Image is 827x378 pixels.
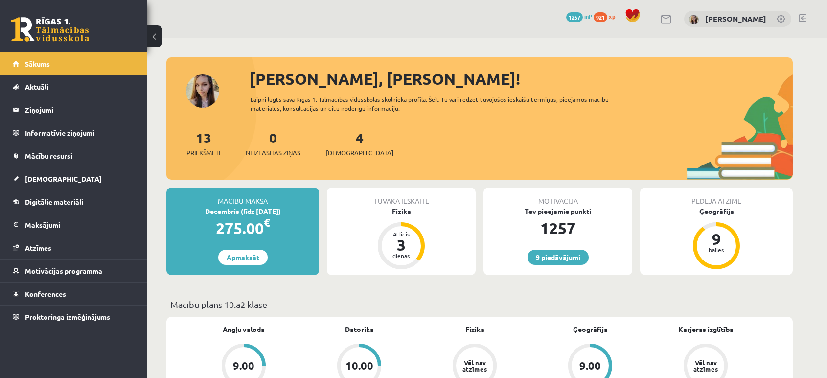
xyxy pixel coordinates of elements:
[689,15,699,24] img: Marija Nicmane
[483,216,632,240] div: 1257
[166,216,319,240] div: 275.00
[640,206,793,271] a: Ģeogrāfija 9 balles
[246,129,300,158] a: 0Neizlasītās ziņas
[13,75,135,98] a: Aktuāli
[233,360,254,371] div: 9.00
[692,359,719,372] div: Vēl nav atzīmes
[702,231,731,247] div: 9
[678,324,734,334] a: Karjeras izglītība
[186,148,220,158] span: Priekšmeti
[25,243,51,252] span: Atzīmes
[166,188,319,206] div: Mācību maksa
[186,129,220,158] a: 13Priekšmeti
[218,250,268,265] a: Apmaksāt
[566,12,583,22] span: 1257
[345,324,374,334] a: Datorika
[13,144,135,167] a: Mācību resursi
[25,213,135,236] legend: Maksājumi
[594,12,607,22] span: 921
[13,167,135,190] a: [DEMOGRAPHIC_DATA]
[387,237,416,253] div: 3
[25,266,102,275] span: Motivācijas programma
[584,12,592,20] span: mP
[528,250,589,265] a: 9 piedāvājumi
[13,283,135,305] a: Konferences
[25,98,135,121] legend: Ziņojumi
[25,312,110,321] span: Proktoringa izmēģinājums
[25,151,72,160] span: Mācību resursi
[25,197,83,206] span: Digitālie materiāli
[25,289,66,298] span: Konferences
[566,12,592,20] a: 1257 mP
[25,121,135,144] legend: Informatīvie ziņojumi
[461,359,488,372] div: Vēl nav atzīmes
[326,148,393,158] span: [DEMOGRAPHIC_DATA]
[25,174,102,183] span: [DEMOGRAPHIC_DATA]
[246,148,300,158] span: Neizlasītās ziņas
[465,324,484,334] a: Fizika
[264,215,270,230] span: €
[13,260,135,282] a: Motivācijas programma
[387,253,416,259] div: dienas
[250,67,793,91] div: [PERSON_NAME], [PERSON_NAME]!
[13,52,135,75] a: Sākums
[166,206,319,216] div: Decembris (līdz [DATE])
[609,12,615,20] span: xp
[170,298,789,311] p: Mācību plāns 10.a2 klase
[327,206,476,271] a: Fizika Atlicis 3 dienas
[640,206,793,216] div: Ģeogrāfija
[13,213,135,236] a: Maksājumi
[13,98,135,121] a: Ziņojumi
[705,14,766,24] a: [PERSON_NAME]
[483,206,632,216] div: Tev pieejamie punkti
[345,360,373,371] div: 10.00
[579,360,601,371] div: 9.00
[223,324,265,334] a: Angļu valoda
[13,121,135,144] a: Informatīvie ziņojumi
[11,17,89,42] a: Rīgas 1. Tālmācības vidusskola
[327,206,476,216] div: Fizika
[25,82,48,91] span: Aktuāli
[13,236,135,259] a: Atzīmes
[573,324,608,334] a: Ģeogrāfija
[327,188,476,206] div: Tuvākā ieskaite
[13,190,135,213] a: Digitālie materiāli
[251,95,626,113] div: Laipni lūgts savā Rīgas 1. Tālmācības vidusskolas skolnieka profilā. Šeit Tu vari redzēt tuvojošo...
[326,129,393,158] a: 4[DEMOGRAPHIC_DATA]
[25,59,50,68] span: Sākums
[640,188,793,206] div: Pēdējā atzīme
[702,247,731,253] div: balles
[13,306,135,328] a: Proktoringa izmēģinājums
[594,12,620,20] a: 921 xp
[387,231,416,237] div: Atlicis
[483,188,632,206] div: Motivācija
